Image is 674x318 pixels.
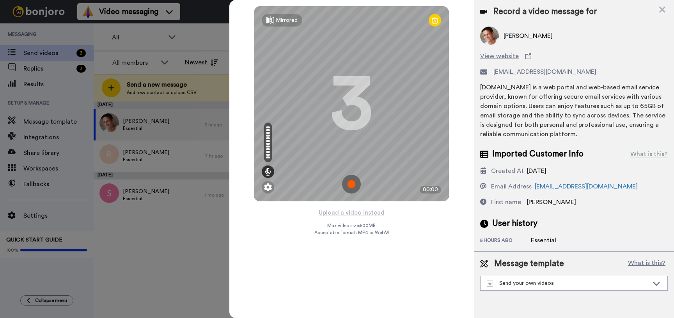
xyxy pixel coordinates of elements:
span: Acceptable format: MP4 or WebM [314,229,389,236]
div: Essential [531,236,570,245]
button: Upload a video instead [316,208,387,218]
div: Email Address [491,182,532,191]
span: Imported Customer Info [492,148,584,160]
img: ic_gear.svg [264,183,272,191]
span: [PERSON_NAME] [527,199,576,205]
div: [DOMAIN_NAME] is a web portal and web-based email service provider, known for offering secure ema... [480,83,668,139]
span: User history [492,218,537,229]
span: View website [480,52,519,61]
div: Created At [491,166,524,176]
button: What is this? [626,258,668,270]
div: What is this? [630,149,668,159]
img: demo-template.svg [487,281,493,287]
div: 3 [330,75,373,133]
div: 5 hours ago [480,237,531,245]
a: [EMAIL_ADDRESS][DOMAIN_NAME] [535,183,638,190]
div: First name [491,197,521,207]
a: View website [480,52,668,61]
img: ic_record_start.svg [342,175,361,194]
div: 00:00 [420,186,441,194]
span: Max video size: 500 MB [327,222,376,229]
span: [DATE] [527,168,546,174]
span: Message template [494,258,564,270]
div: Send your own videos [487,279,649,287]
span: [EMAIL_ADDRESS][DOMAIN_NAME] [493,67,596,76]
